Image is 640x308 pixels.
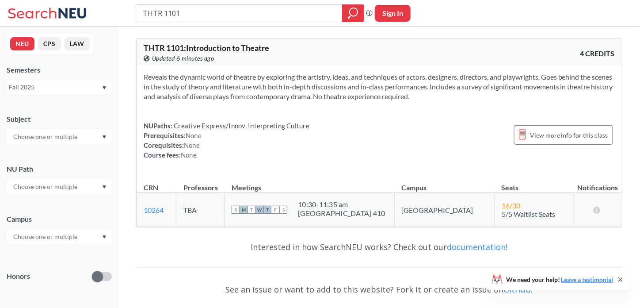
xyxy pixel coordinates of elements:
span: F [271,206,279,214]
span: None [181,151,197,159]
svg: Dropdown arrow [102,235,107,239]
th: Campus [394,174,494,193]
span: W [255,206,263,214]
span: We need your help! [506,277,613,283]
button: Sign In [375,5,411,22]
a: documentation! [447,242,508,252]
div: NU Path [7,164,112,174]
td: TBA [176,193,225,227]
input: Choose one or multiple [9,131,83,142]
div: Dropdown arrow [7,179,112,194]
div: 10:30 - 11:35 am [298,200,385,209]
button: NEU [10,37,34,50]
button: CPS [38,37,61,50]
span: M [240,206,248,214]
div: Subject [7,114,112,124]
span: T [248,206,255,214]
section: Reveals the dynamic world of theatre by exploring the artistry, ideas, and techniques of actors, ... [144,72,615,101]
span: THTR 1101 : Introduction to Theatre [144,43,269,53]
th: Meetings [225,174,394,193]
div: Campus [7,214,112,224]
span: 5/5 Waitlist Seats [502,210,555,218]
span: Updated 6 minutes ago [152,54,214,63]
span: None [184,141,200,149]
svg: magnifying glass [348,7,358,19]
div: NUPaths: Prerequisites: Corequisites: Course fees: [144,121,309,160]
div: Dropdown arrow [7,129,112,144]
a: 10264 [144,206,164,214]
span: 16 / 30 [502,201,520,210]
th: Professors [176,174,225,193]
svg: Dropdown arrow [102,135,107,139]
span: Creative Express/Innov, Interpreting Culture [172,122,309,130]
th: Notifications [573,174,622,193]
div: CRN [144,183,158,192]
span: None [186,131,202,139]
input: Choose one or multiple [9,181,83,192]
th: Seats [495,174,574,193]
input: Class, professor, course number, "phrase" [142,6,336,21]
div: See an issue or want to add to this website? Fork it or create an issue on . [136,277,622,302]
div: Fall 2025 [9,82,101,92]
svg: Dropdown arrow [102,86,107,90]
span: 4 CREDITS [580,49,615,58]
span: View more info for this class [530,130,608,141]
span: T [263,206,271,214]
div: [GEOGRAPHIC_DATA] 410 [298,209,385,218]
div: Semesters [7,65,112,75]
span: S [279,206,287,214]
svg: Dropdown arrow [102,185,107,189]
input: Choose one or multiple [9,231,83,242]
div: Fall 2025Dropdown arrow [7,80,112,94]
button: LAW [65,37,90,50]
p: Honors [7,271,30,281]
span: S [232,206,240,214]
td: [GEOGRAPHIC_DATA] [394,193,494,227]
div: Dropdown arrow [7,229,112,244]
a: Leave a testimonial [561,276,613,283]
div: magnifying glass [342,4,364,22]
div: Interested in how SearchNEU works? Check out our [136,234,622,260]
